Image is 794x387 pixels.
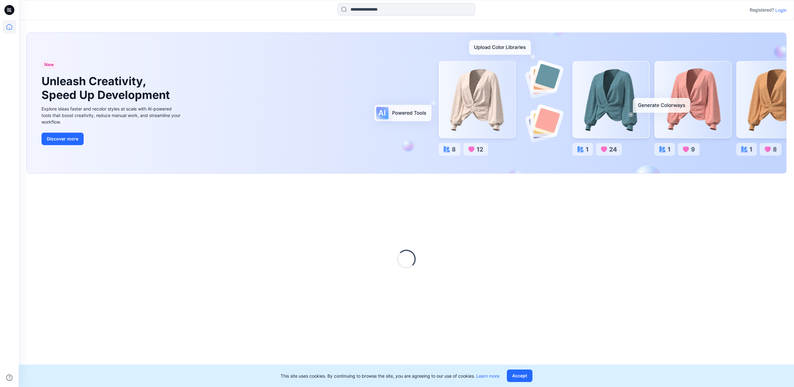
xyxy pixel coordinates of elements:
[42,75,173,101] h1: Unleash Creativity, Speed Up Development
[42,133,182,145] a: Discover more
[281,373,499,379] p: This site uses cookies. By continuing to browse the site, you are agreeing to our use of cookies.
[42,133,84,145] button: Discover more
[775,7,787,13] p: Login
[44,61,54,68] span: New
[476,373,499,379] a: Learn more
[42,105,182,125] div: Explore ideas faster and recolor styles at scale with AI-powered tools that boost creativity, red...
[750,6,774,14] p: Registered?
[507,370,532,382] button: Accept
